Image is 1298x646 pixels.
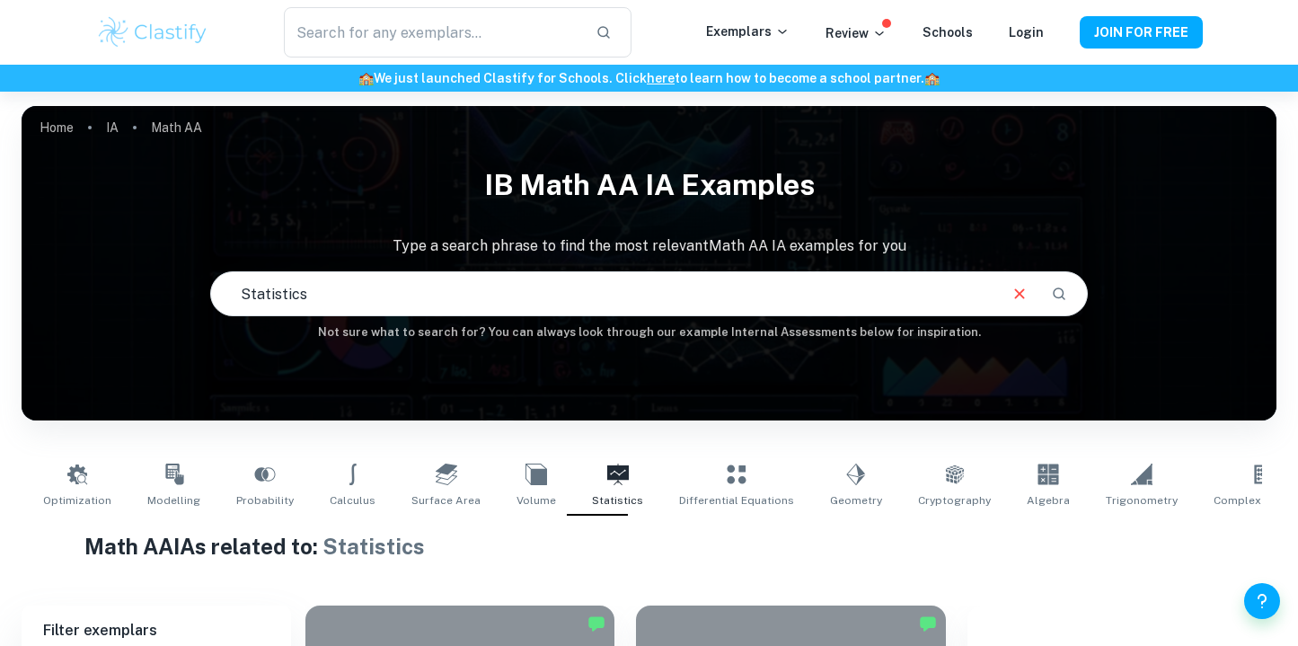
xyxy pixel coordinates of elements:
p: Math AA [151,118,202,137]
span: Probability [236,492,294,509]
button: JOIN FOR FREE [1080,16,1203,49]
img: Marked [587,615,605,633]
h6: Not sure what to search for? You can always look through our example Internal Assessments below f... [22,323,1276,341]
button: Clear [1002,277,1037,311]
a: IA [106,115,119,140]
span: Calculus [330,492,375,509]
button: Help and Feedback [1244,583,1280,619]
span: 🏫 [924,71,940,85]
p: Exemplars [706,22,790,41]
span: Trigonometry [1106,492,1178,509]
span: Differential Equations [679,492,794,509]
span: Statistics [322,534,425,559]
span: Optimization [43,492,111,509]
span: Cryptography [918,492,991,509]
span: Volume [517,492,556,509]
span: Modelling [147,492,200,509]
button: Search [1044,279,1074,309]
h1: Math AA IAs related to: [84,530,1214,562]
h1: IB Math AA IA examples [22,156,1276,214]
img: Clastify logo [96,14,210,50]
input: E.g. modelling a logo, player arrangements, shape of an egg... [211,269,996,319]
a: Home [40,115,74,140]
input: Search for any exemplars... [284,7,580,58]
span: Algebra [1027,492,1070,509]
h6: We just launched Clastify for Schools. Click to learn how to become a school partner. [4,68,1294,88]
p: Review [826,23,887,43]
a: Schools [923,25,973,40]
span: Statistics [592,492,643,509]
p: Type a search phrase to find the most relevant Math AA IA examples for you [22,235,1276,257]
a: here [647,71,675,85]
span: Geometry [830,492,882,509]
span: 🏫 [358,71,374,85]
a: Login [1009,25,1044,40]
span: Surface Area [411,492,481,509]
img: Marked [919,615,937,633]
